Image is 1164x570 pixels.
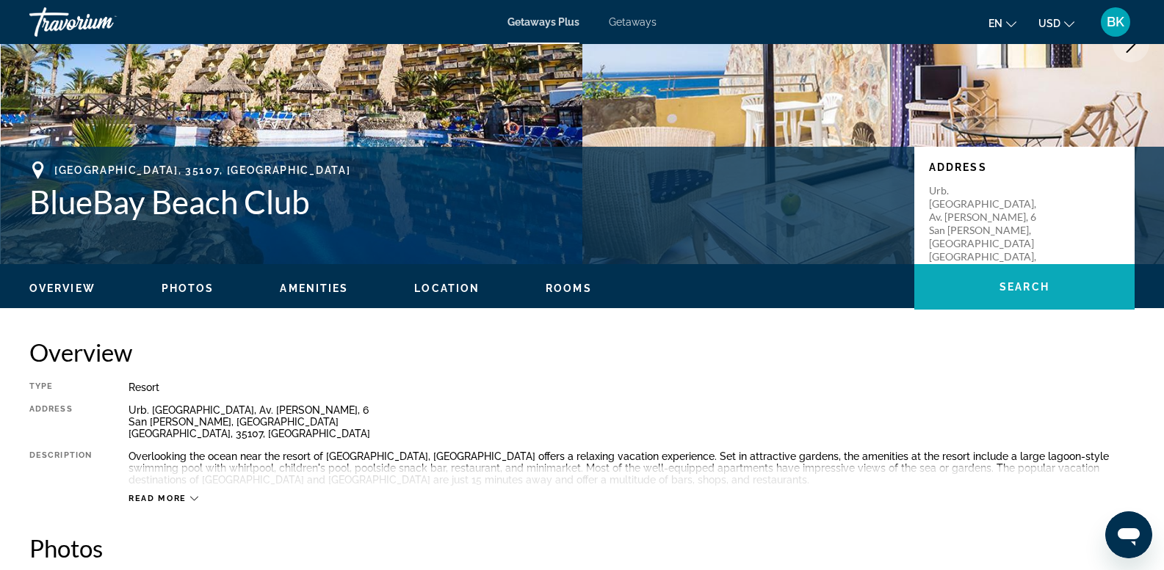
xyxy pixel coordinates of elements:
[29,533,1135,563] h2: Photos
[129,493,198,504] button: Read more
[162,282,214,294] span: Photos
[1113,26,1149,62] button: Next image
[1096,7,1135,37] button: User Menu
[929,184,1046,290] p: Urb. [GEOGRAPHIC_DATA], Av. [PERSON_NAME], 6 San [PERSON_NAME], [GEOGRAPHIC_DATA] [GEOGRAPHIC_DAT...
[54,164,350,176] span: [GEOGRAPHIC_DATA], 35107, [GEOGRAPHIC_DATA]
[280,282,348,294] span: Amenities
[29,450,92,486] div: Description
[414,282,480,294] span: Location
[546,282,592,294] span: Rooms
[129,450,1135,486] div: Overlooking the ocean near the resort of [GEOGRAPHIC_DATA], [GEOGRAPHIC_DATA] offers a relaxing v...
[1038,12,1074,34] button: Change currency
[129,494,187,503] span: Read more
[29,282,95,294] span: Overview
[1107,15,1124,29] span: BK
[129,381,1135,393] div: Resort
[29,282,95,295] button: Overview
[507,16,579,28] a: Getaways Plus
[414,282,480,295] button: Location
[15,26,51,62] button: Previous image
[29,183,900,221] h1: BlueBay Beach Club
[914,264,1135,310] button: Search
[1038,18,1060,29] span: USD
[162,282,214,295] button: Photos
[29,3,176,41] a: Travorium
[988,12,1016,34] button: Change language
[129,404,1135,439] div: Urb. [GEOGRAPHIC_DATA], Av. [PERSON_NAME], 6 San [PERSON_NAME], [GEOGRAPHIC_DATA] [GEOGRAPHIC_DAT...
[280,282,348,295] button: Amenities
[29,337,1135,367] h2: Overview
[988,18,1002,29] span: en
[29,404,92,439] div: Address
[546,282,592,295] button: Rooms
[929,161,1120,173] p: Address
[999,281,1049,293] span: Search
[1105,511,1152,558] iframe: Button to launch messaging window
[29,381,92,393] div: Type
[609,16,657,28] a: Getaways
